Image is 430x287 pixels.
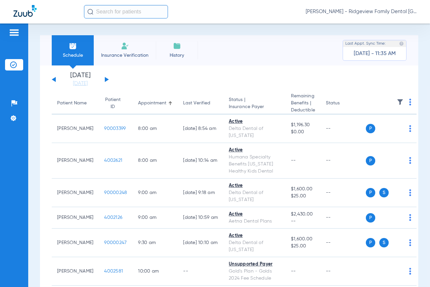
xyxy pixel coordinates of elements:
[291,122,315,129] span: $1,196.30
[104,96,127,110] div: Patient ID
[52,257,99,286] td: [PERSON_NAME]
[320,257,366,286] td: --
[133,257,178,286] td: 10:00 AM
[229,182,280,189] div: Active
[99,52,151,59] span: Insurance Verification
[320,229,366,257] td: --
[183,100,210,107] div: Last Verified
[52,143,99,179] td: [PERSON_NAME]
[133,114,178,143] td: 8:00 AM
[291,158,296,163] span: --
[13,5,37,17] img: Zuub Logo
[366,156,375,165] span: P
[397,99,403,105] img: filter.svg
[178,207,223,229] td: [DATE] 10:59 AM
[57,52,89,59] span: Schedule
[306,8,417,15] span: [PERSON_NAME] - Ridgeview Family Dental [GEOGRAPHIC_DATA]
[223,93,286,114] th: Status |
[52,229,99,257] td: [PERSON_NAME]
[229,239,280,253] div: Delta Dental of [US_STATE]
[379,188,389,197] span: S
[345,40,386,47] span: Last Appt. Sync Time:
[409,189,411,196] img: group-dot-blue.svg
[104,190,127,195] span: 90000248
[173,42,181,50] img: History
[320,114,366,143] td: --
[178,257,223,286] td: --
[52,114,99,143] td: [PERSON_NAME]
[320,143,366,179] td: --
[229,261,280,268] div: Unsupported Payer
[52,179,99,207] td: [PERSON_NAME]
[138,100,172,107] div: Appointment
[291,218,315,225] span: --
[291,243,315,250] span: $25.00
[399,41,404,46] img: last sync help info
[229,189,280,203] div: Delta Dental of [US_STATE]
[379,238,389,247] span: S
[229,211,280,218] div: Active
[178,179,223,207] td: [DATE] 9:18 AM
[320,93,366,114] th: Status
[229,232,280,239] div: Active
[104,126,126,131] span: 90003399
[366,238,375,247] span: P
[291,236,315,243] span: $1,600.00
[291,211,315,218] span: $2,430.00
[60,80,100,87] a: [DATE]
[409,157,411,164] img: group-dot-blue.svg
[183,100,218,107] div: Last Verified
[409,125,411,132] img: group-dot-blue.svg
[354,50,396,57] span: [DATE] - 11:35 AM
[229,147,280,154] div: Active
[229,125,280,139] div: Delta Dental of [US_STATE]
[84,5,168,18] input: Search for patients
[291,193,315,200] span: $25.00
[178,229,223,257] td: [DATE] 10:10 AM
[320,207,366,229] td: --
[161,52,193,59] span: History
[57,100,93,107] div: Patient Name
[229,103,280,110] span: Insurance Payer
[229,154,280,175] div: Humana Specialty Benefits [US_STATE] Healthy Kids Dental
[409,214,411,221] img: group-dot-blue.svg
[138,100,166,107] div: Appointment
[291,107,315,114] span: Deductible
[396,255,430,287] iframe: Chat Widget
[104,96,121,110] div: Patient ID
[104,215,122,220] span: 4002126
[60,72,100,87] li: [DATE]
[229,268,280,282] div: Gold's Plan - Golds 2024 Fee Schedule
[286,93,320,114] th: Remaining Benefits |
[178,143,223,179] td: [DATE] 10:14 AM
[9,29,19,37] img: hamburger-icon
[366,213,375,223] span: P
[133,179,178,207] td: 9:00 AM
[409,239,411,246] img: group-dot-blue.svg
[57,100,87,107] div: Patient Name
[291,186,315,193] span: $1,600.00
[366,188,375,197] span: P
[69,42,77,50] img: Schedule
[133,229,178,257] td: 9:30 AM
[229,218,280,225] div: Aetna Dental Plans
[229,118,280,125] div: Active
[366,124,375,133] span: P
[121,42,129,50] img: Manual Insurance Verification
[133,143,178,179] td: 8:00 AM
[291,129,315,136] span: $0.00
[409,99,411,105] img: group-dot-blue.svg
[104,158,122,163] span: 4002621
[320,179,366,207] td: --
[291,269,296,274] span: --
[52,207,99,229] td: [PERSON_NAME]
[133,207,178,229] td: 9:00 AM
[104,269,123,274] span: 4002581
[104,240,127,245] span: 90000247
[178,114,223,143] td: [DATE] 8:54 AM
[87,9,93,15] img: Search Icon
